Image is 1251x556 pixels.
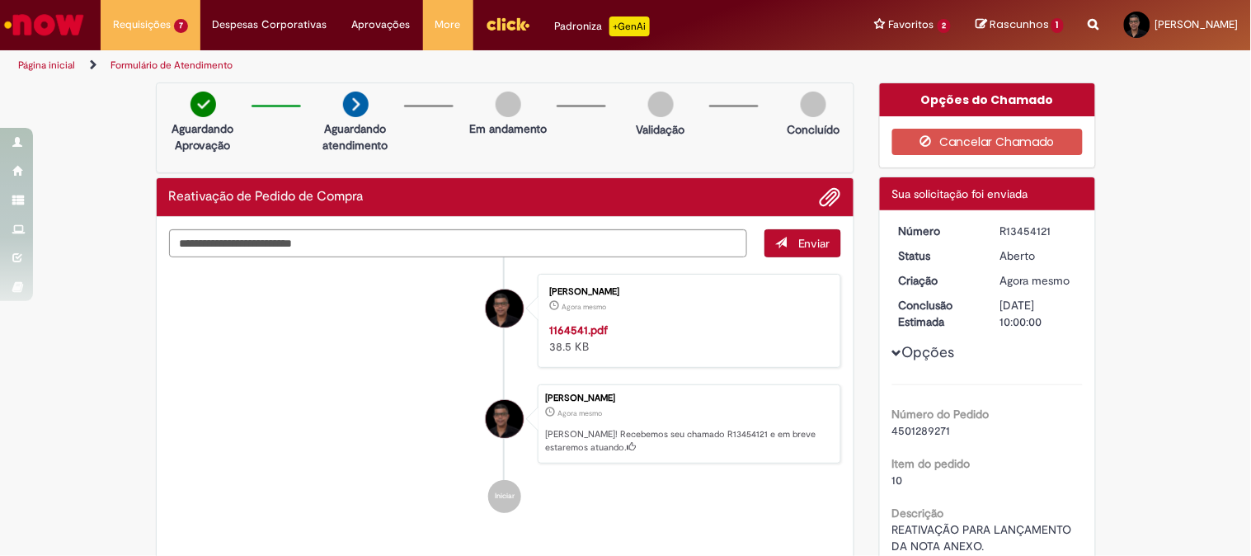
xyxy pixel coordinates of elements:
[764,229,841,257] button: Enviar
[169,257,842,530] ul: Histórico de tíquete
[892,186,1028,201] span: Sua solicitação foi enviada
[892,473,903,488] span: 10
[12,50,821,81] ul: Trilhas de página
[880,83,1095,116] div: Opções do Chamado
[887,272,988,289] dt: Criação
[557,408,602,418] span: Agora mesmo
[976,17,1064,33] a: Rascunhos
[169,384,842,464] li: Weldon Santos Barreto
[609,16,650,36] p: +GenAi
[1000,273,1070,288] span: Agora mesmo
[887,223,988,239] dt: Número
[163,120,243,153] p: Aguardando Aprovação
[787,121,839,138] p: Concluído
[1000,223,1077,239] div: R13454121
[892,423,951,438] span: 4501289271
[1155,17,1239,31] span: [PERSON_NAME]
[435,16,461,33] span: More
[798,236,830,251] span: Enviar
[169,190,364,205] h2: Reativação de Pedido de Compra Histórico de tíquete
[113,16,171,33] span: Requisições
[801,92,826,117] img: img-circle-grey.png
[1000,297,1077,330] div: [DATE] 10:00:00
[648,92,674,117] img: img-circle-grey.png
[545,428,832,454] p: [PERSON_NAME]! Recebemos seu chamado R13454121 e em breve estaremos atuando.
[549,287,824,297] div: [PERSON_NAME]
[343,92,369,117] img: arrow-next.png
[496,92,521,117] img: img-circle-grey.png
[1000,247,1077,264] div: Aberto
[18,59,75,72] a: Página inicial
[892,407,990,422] b: Número do Pedido
[892,129,1083,155] button: Cancelar Chamado
[1000,273,1070,288] time: 27/08/2025 18:09:47
[990,16,1049,32] span: Rascunhos
[892,506,944,521] b: Descrição
[555,16,650,36] div: Padroniza
[820,186,841,208] button: Adicionar anexos
[174,19,188,33] span: 7
[637,121,685,138] p: Validação
[469,120,547,137] p: Em andamento
[1051,18,1064,33] span: 1
[549,323,608,337] a: 1164541.pdf
[887,247,988,264] dt: Status
[557,408,602,418] time: 27/08/2025 18:09:47
[892,522,1075,554] span: REATIVAÇÃO PARA LANÇAMENTO DA NOTA ANEXO.
[486,12,530,36] img: click_logo_yellow_360x200.png
[545,393,832,403] div: [PERSON_NAME]
[549,322,824,355] div: 38.5 KB
[2,8,87,41] img: ServiceNow
[111,59,233,72] a: Formulário de Atendimento
[352,16,411,33] span: Aprovações
[169,229,748,257] textarea: Digite sua mensagem aqui...
[887,297,988,330] dt: Conclusão Estimada
[316,120,396,153] p: Aguardando atendimento
[938,19,952,33] span: 2
[562,302,606,312] span: Agora mesmo
[892,456,971,471] b: Item do pedido
[213,16,327,33] span: Despesas Corporativas
[1000,272,1077,289] div: 27/08/2025 18:09:47
[486,290,524,327] div: Weldon Santos Barreto
[889,16,934,33] span: Favoritos
[190,92,216,117] img: check-circle-green.png
[486,400,524,438] div: Weldon Santos Barreto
